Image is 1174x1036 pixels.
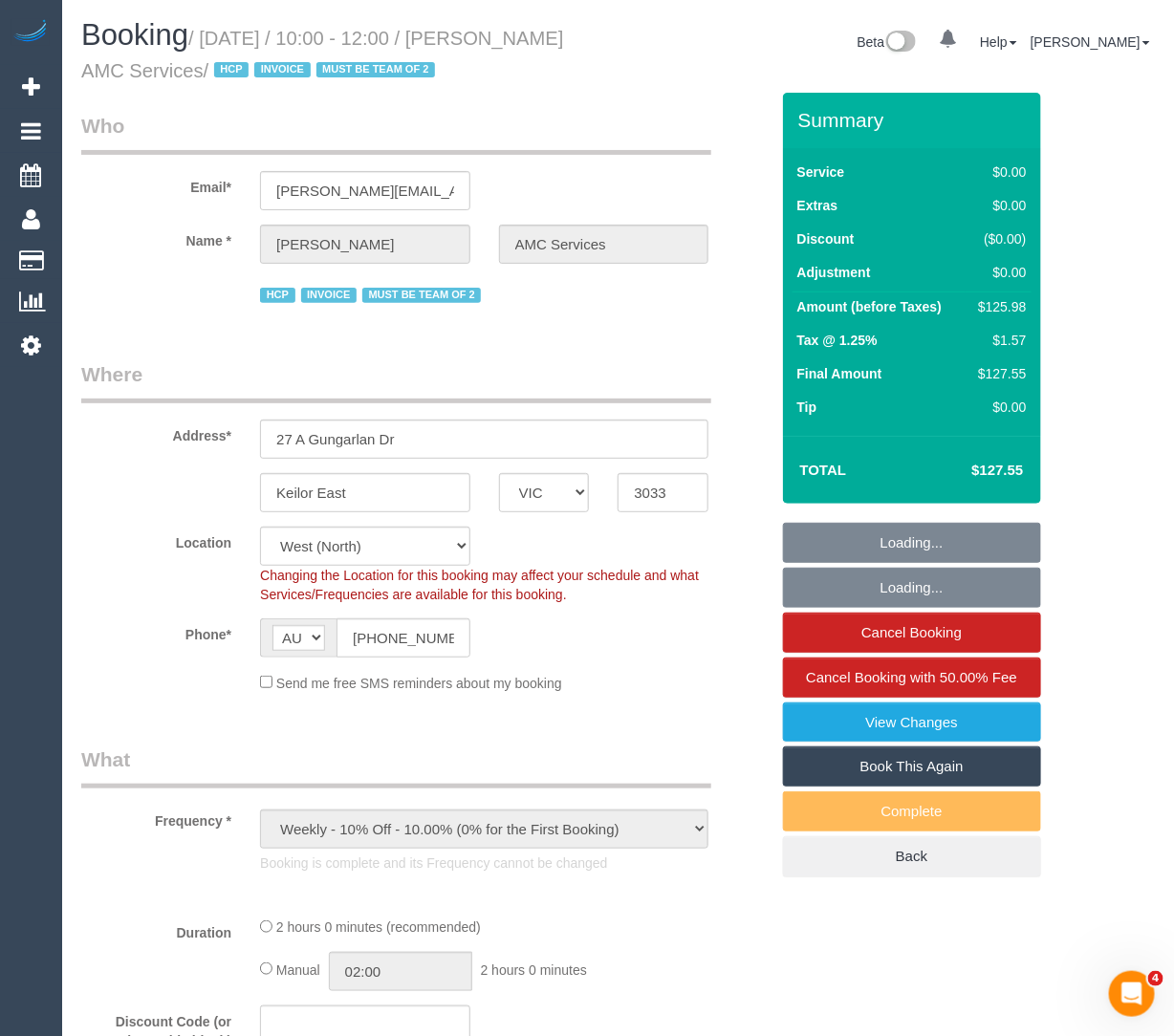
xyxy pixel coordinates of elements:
[1148,971,1163,986] span: 4
[67,171,246,197] label: Email*
[337,618,470,658] input: Phone*
[797,398,817,417] label: Tip
[81,112,711,155] legend: Who
[254,62,310,77] span: INVOICE
[970,162,1026,182] div: $0.00
[806,669,1017,685] span: Cancel Booking with 50.00% Fee
[618,473,708,512] input: Post Code*
[797,229,855,248] label: Discount
[67,618,246,644] label: Phone*
[970,398,1026,417] div: $0.00
[276,676,562,691] span: Send me free SMS reminders about my booking
[970,331,1026,350] div: $1.57
[914,463,1023,479] h4: $127.55
[260,225,470,264] input: First Name*
[81,18,188,52] span: Booking
[797,196,838,215] label: Extras
[301,288,357,303] span: INVOICE
[858,34,917,50] a: Beta
[11,19,50,46] img: Automaid Logo
[362,288,481,303] span: MUST BE TEAM OF 2
[970,196,1026,215] div: $0.00
[797,297,942,316] label: Amount (before Taxes)
[67,225,246,250] label: Name *
[67,917,246,942] label: Duration
[67,527,246,552] label: Location
[1109,971,1155,1017] iframe: Intercom live chat
[980,34,1017,50] a: Help
[1031,34,1150,50] a: [PERSON_NAME]
[67,805,246,831] label: Frequency *
[798,109,1032,131] h3: Summary
[481,962,587,978] span: 2 hours 0 minutes
[797,263,871,282] label: Adjustment
[783,613,1041,653] a: Cancel Booking
[260,171,470,210] input: Email*
[783,746,1041,787] a: Book This Again
[260,288,294,303] span: HCP
[81,28,564,81] small: / [DATE] / 10:00 - 12:00 / [PERSON_NAME] AMC Services
[797,364,882,383] label: Final Amount
[783,702,1041,743] a: View Changes
[81,360,711,403] legend: Where
[316,62,435,77] span: MUST BE TEAM OF 2
[800,462,847,478] strong: Total
[204,60,441,81] span: /
[260,473,470,512] input: Suburb*
[260,568,699,602] span: Changing the Location for this booking may affect your schedule and what Services/Frequencies are...
[797,331,878,350] label: Tax @ 1.25%
[970,263,1026,282] div: $0.00
[884,31,916,55] img: New interface
[970,364,1026,383] div: $127.55
[260,853,708,873] p: Booking is complete and its Frequency cannot be changed
[81,745,711,788] legend: What
[67,420,246,445] label: Address*
[276,962,320,978] span: Manual
[499,225,709,264] input: Last Name*
[783,836,1041,876] a: Back
[214,62,249,77] span: HCP
[970,229,1026,248] div: ($0.00)
[783,658,1041,698] a: Cancel Booking with 50.00% Fee
[797,162,845,182] label: Service
[970,297,1026,316] div: $125.98
[276,920,481,936] span: 2 hours 0 minutes (recommended)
